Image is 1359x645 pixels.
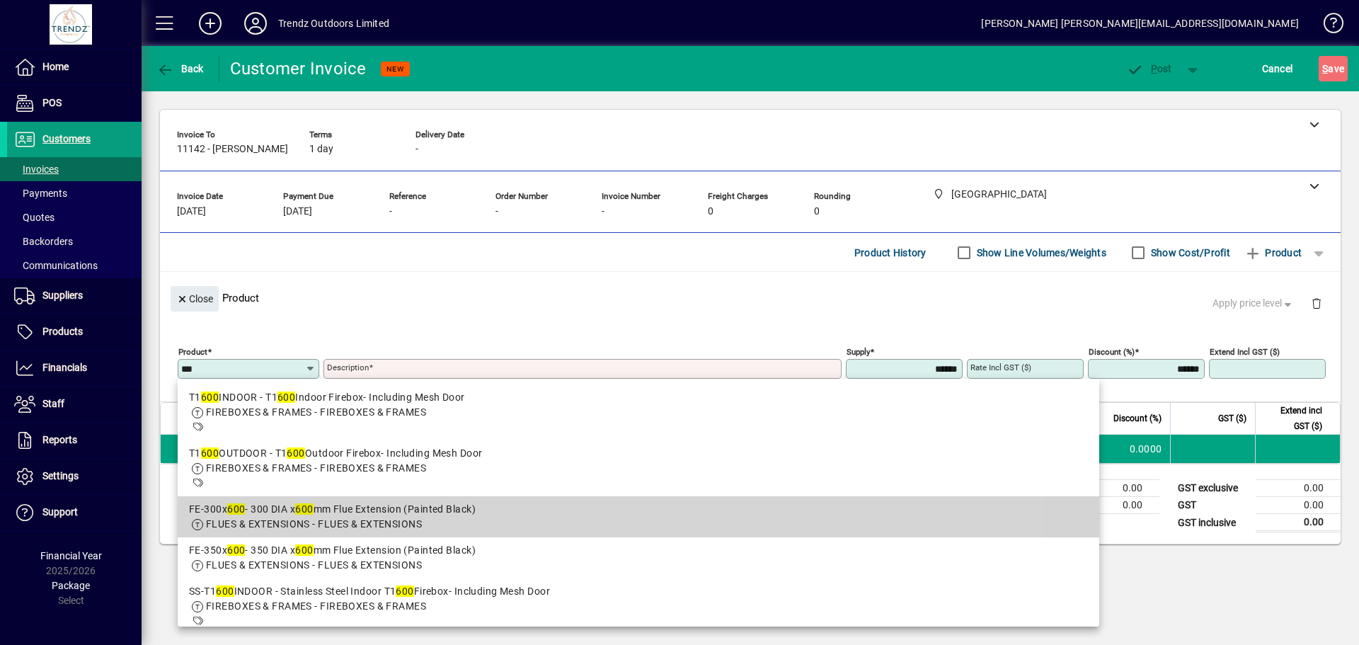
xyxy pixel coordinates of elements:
em: 600 [295,544,313,556]
span: Apply price level [1212,296,1295,311]
span: GST ($) [1218,411,1246,426]
em: 600 [201,447,219,459]
span: Reports [42,434,77,445]
a: Home [7,50,142,85]
button: Delete [1300,286,1334,320]
span: - [495,206,498,217]
a: Quotes [7,205,142,229]
span: ost [1126,63,1172,74]
span: [DATE] [177,206,206,217]
span: - [602,206,604,217]
span: 1 day [309,144,333,155]
span: Suppliers [42,290,83,301]
div: T1 OUTDOOR - T1 Outdoor Firebox- Including Mesh Door [189,446,1088,461]
label: Show Line Volumes/Weights [974,246,1106,260]
a: Staff [7,387,142,422]
td: 0.00 [1074,497,1159,514]
a: Payments [7,181,142,205]
em: 600 [216,586,234,597]
span: Back [156,63,204,74]
span: Backorders [14,236,73,247]
span: Extend incl GST ($) [1264,403,1322,434]
mat-option: SS-T1600 INDOOR - Stainless Steel Indoor T1600 Firebox- Including Mesh Door [178,578,1099,634]
mat-label: Product [178,347,207,357]
div: FE-300x - 300 DIA x mm Flue Extension (Painted Black) [189,502,1088,517]
button: Back [153,56,207,81]
span: FIREBOXES & FRAMES - FIREBOXES & FRAMES [206,600,426,612]
button: Product History [849,240,932,266]
button: Apply price level [1207,291,1300,316]
span: 0 [814,206,820,217]
mat-option: FE-300x600 - 300 DIA x 600mm Flue Extension (Painted Black) [178,496,1099,537]
span: Home [42,61,69,72]
div: FE-350x - 350 DIA x mm Flue Extension (Painted Black) [189,543,1088,558]
button: Profile [233,11,278,36]
span: Package [52,580,90,591]
td: 0.0000 [1085,435,1170,463]
span: Financial Year [40,550,102,561]
span: Customers [42,133,91,144]
em: 600 [227,503,245,515]
span: ave [1322,57,1344,80]
a: Suppliers [7,278,142,314]
td: GST [1171,497,1256,514]
div: Customer Invoice [230,57,367,80]
a: Reports [7,423,142,458]
em: 600 [277,392,295,403]
span: Quotes [14,212,55,223]
span: Invoices [14,164,59,175]
span: Close [176,287,213,311]
td: GST exclusive [1171,480,1256,497]
span: 0 [708,206,713,217]
em: 600 [295,503,313,515]
mat-option: FE-350x600 - 350 DIA x 600mm Flue Extension (Painted Black) [178,537,1099,578]
div: Trendz Outdoors Limited [278,12,389,35]
button: Post [1119,56,1179,81]
a: POS [7,86,142,121]
a: Invoices [7,157,142,181]
span: 11142 - [PERSON_NAME] [177,144,288,155]
app-page-header-button: Back [142,56,219,81]
span: - [415,144,418,155]
span: Payments [14,188,67,199]
span: FLUES & EXTENSIONS - FLUES & EXTENSIONS [206,559,422,571]
button: Close [171,286,219,312]
td: 0.00 [1074,480,1159,497]
em: 600 [396,586,413,597]
mat-label: Extend incl GST ($) [1210,347,1280,357]
span: [DATE] [283,206,312,217]
span: Discount (%) [1113,411,1162,426]
td: 0.00 [1256,480,1341,497]
span: Communications [14,260,98,271]
span: Financials [42,362,87,373]
a: Financials [7,350,142,386]
td: 0.00 [1256,497,1341,514]
div: T1 INDOOR - T1 Indoor Firebox- Including Mesh Door [189,390,1088,405]
em: 600 [227,544,245,556]
button: Add [188,11,233,36]
span: Products [42,326,83,337]
span: - [389,206,392,217]
mat-label: Rate incl GST ($) [970,363,1031,372]
mat-label: Supply [847,347,870,357]
div: SS-T1 INDOOR - Stainless Steel Indoor T1 Firebox- Including Mesh Door [189,584,1088,599]
td: GST inclusive [1171,514,1256,532]
span: POS [42,97,62,108]
a: Products [7,314,142,350]
span: FIREBOXES & FRAMES - FIREBOXES & FRAMES [206,406,426,418]
span: FIREBOXES & FRAMES - FIREBOXES & FRAMES [206,462,426,474]
mat-label: Description [327,363,369,372]
td: 0.00 [1256,514,1341,532]
mat-option: T1600 OUTDOOR - T1600 Outdoor Firebox- Including Mesh Door [178,440,1099,496]
app-page-header-button: Delete [1300,297,1334,309]
label: Show Cost/Profit [1148,246,1230,260]
span: Cancel [1262,57,1293,80]
span: Settings [42,470,79,481]
a: Knowledge Base [1313,3,1341,49]
span: Support [42,506,78,518]
span: S [1322,63,1328,74]
app-page-header-button: Close [167,292,222,304]
span: Product History [854,241,927,264]
mat-option: T1600 INDOOR - T1600 Indoor Firebox- Including Mesh Door [178,384,1099,440]
div: Product [160,272,1341,324]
